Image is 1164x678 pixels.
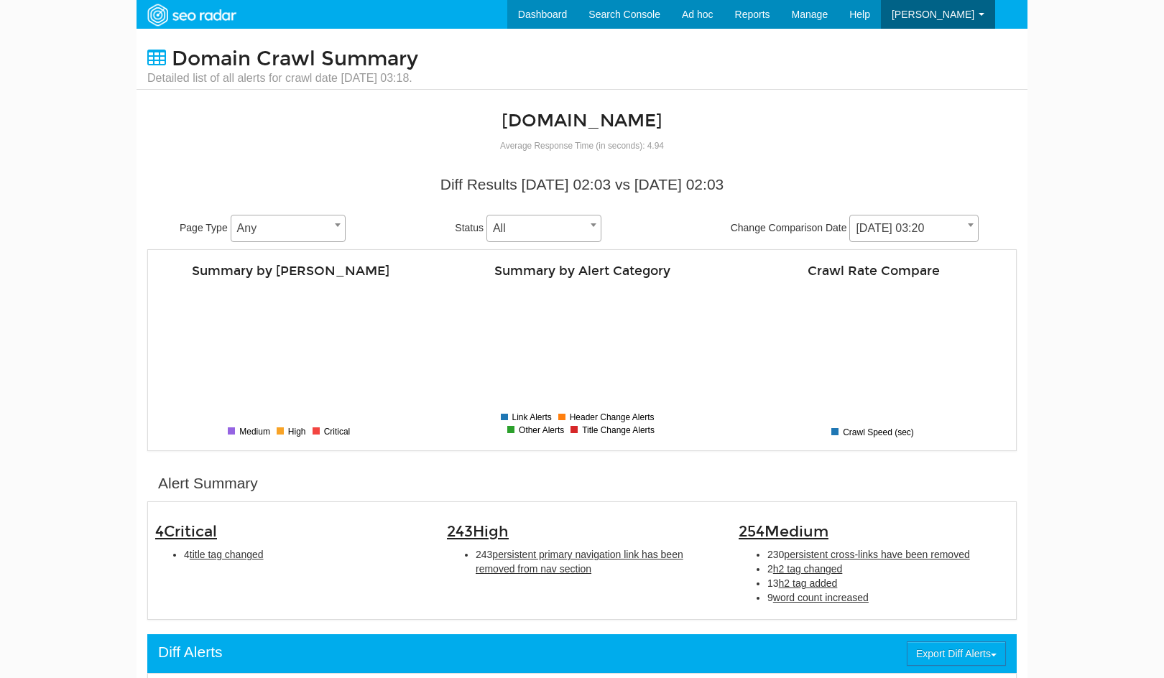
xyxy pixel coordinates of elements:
span: All [487,218,601,238]
span: Domain Crawl Summary [172,47,418,71]
span: 08/19/2025 03:20 [849,215,979,242]
li: 243 [476,547,717,576]
span: word count increased [773,592,869,603]
span: Reports [735,9,770,20]
span: persistent primary navigation link has been removed from nav section [476,549,683,575]
li: 13 [767,576,1009,590]
span: Status [455,222,484,233]
span: Help [849,9,870,20]
h4: Summary by [PERSON_NAME] [155,264,425,278]
span: 243 [447,522,509,541]
span: Critical [164,522,217,541]
h4: Summary by Alert Category [447,264,717,278]
img: SEORadar [142,2,241,28]
span: persistent cross-links have been removed [784,549,969,560]
small: Average Response Time (in seconds): 4.94 [500,141,664,151]
small: Detailed list of all alerts for crawl date [DATE] 03:18. [147,70,418,86]
span: [PERSON_NAME] [892,9,974,20]
div: Diff Results [DATE] 02:03 vs [DATE] 02:03 [158,174,1006,195]
span: h2 tag added [779,577,838,589]
div: Alert Summary [158,473,258,494]
span: title tag changed [190,549,264,560]
li: 2 [767,562,1009,576]
li: 230 [767,547,1009,562]
span: Ad hoc [682,9,713,20]
span: 08/19/2025 03:20 [850,218,978,238]
span: Page Type [180,222,228,233]
h4: Crawl Rate Compare [739,264,1009,278]
span: Any [231,218,345,238]
span: Medium [765,522,828,541]
span: h2 tag changed [773,563,843,575]
span: 254 [739,522,828,541]
div: Diff Alerts [158,641,222,663]
span: Manage [792,9,828,20]
span: Change Comparison Date [731,222,847,233]
span: Any [231,215,346,242]
span: High [473,522,509,541]
span: All [486,215,601,242]
li: 4 [184,547,425,562]
button: Export Diff Alerts [907,641,1006,666]
a: [DOMAIN_NAME] [502,110,662,131]
span: Search Console [588,9,660,20]
span: 4 [155,522,217,541]
li: 9 [767,590,1009,605]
